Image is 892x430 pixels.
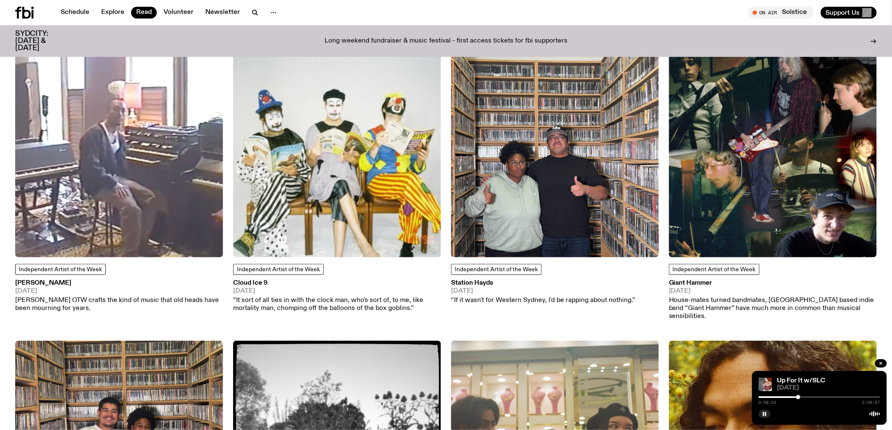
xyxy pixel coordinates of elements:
[451,296,635,304] p: “If it wasn't for Western Sydney, I'd be rapping about nothing.”
[325,37,567,45] p: Long weekend fundraiser & music festival - first access tickets for fbi supporters
[233,280,441,286] h3: Cloud Ice 9
[749,7,814,19] button: On AirSolstice
[759,401,776,405] span: 0:58:33
[669,288,877,294] span: [DATE]
[777,377,826,384] a: Up For It w/SLC
[821,7,877,19] button: Support Us
[96,7,129,19] a: Explore
[233,288,441,294] span: [DATE]
[131,7,157,19] a: Read
[15,280,223,312] a: [PERSON_NAME][DATE][PERSON_NAME] OTW crafts the kind of music that old heads have been mourning f...
[200,7,245,19] a: Newsletter
[15,296,223,312] p: [PERSON_NAME] OTW crafts the kind of music that old heads have been mourning for years.
[233,264,324,275] a: Independent Artist of the Week
[56,7,94,19] a: Schedule
[455,267,538,273] span: Independent Artist of the Week
[19,267,102,273] span: Independent Artist of the Week
[159,7,199,19] a: Volunteer
[15,280,223,286] h3: [PERSON_NAME]
[451,280,635,304] a: Station Hayds[DATE]“If it wasn't for Western Sydney, I'd be rapping about nothing.”
[862,401,880,405] span: 2:59:57
[15,30,69,52] h3: SYDCITY: [DATE] & [DATE]
[669,280,877,286] h3: Giant Hammer
[669,280,877,320] a: Giant Hammer[DATE]House-mates turned bandmates, [GEOGRAPHIC_DATA] based indie band “Giant Hammer”...
[237,267,320,273] span: Independent Artist of the Week
[233,280,441,312] a: Cloud Ice 9[DATE]“It sort of all ties in with the clock man, who's sort of, to me, like mortality...
[669,296,877,321] p: House-mates turned bandmates, [GEOGRAPHIC_DATA] based indie band “Giant Hammer” have much more in...
[15,288,223,294] span: [DATE]
[451,264,542,275] a: Independent Artist of the Week
[451,280,635,286] h3: Station Hayds
[233,50,441,257] img: Three people dressed in clown outfits and mime facepaint sit on a bench against a white backgroun...
[826,9,860,16] span: Support Us
[15,50,223,257] img: RAY OTW in his studio
[777,385,880,391] span: [DATE]
[233,296,441,312] p: “It sort of all ties in with the clock man, who's sort of, to me, like mortality man, chomping of...
[15,264,106,275] a: Independent Artist of the Week
[451,50,659,257] img: Ify and Station Hayds thumbs-upping in the FBI Music library
[673,267,756,273] span: Independent Artist of the Week
[669,264,760,275] a: Independent Artist of the Week
[451,288,635,294] span: [DATE]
